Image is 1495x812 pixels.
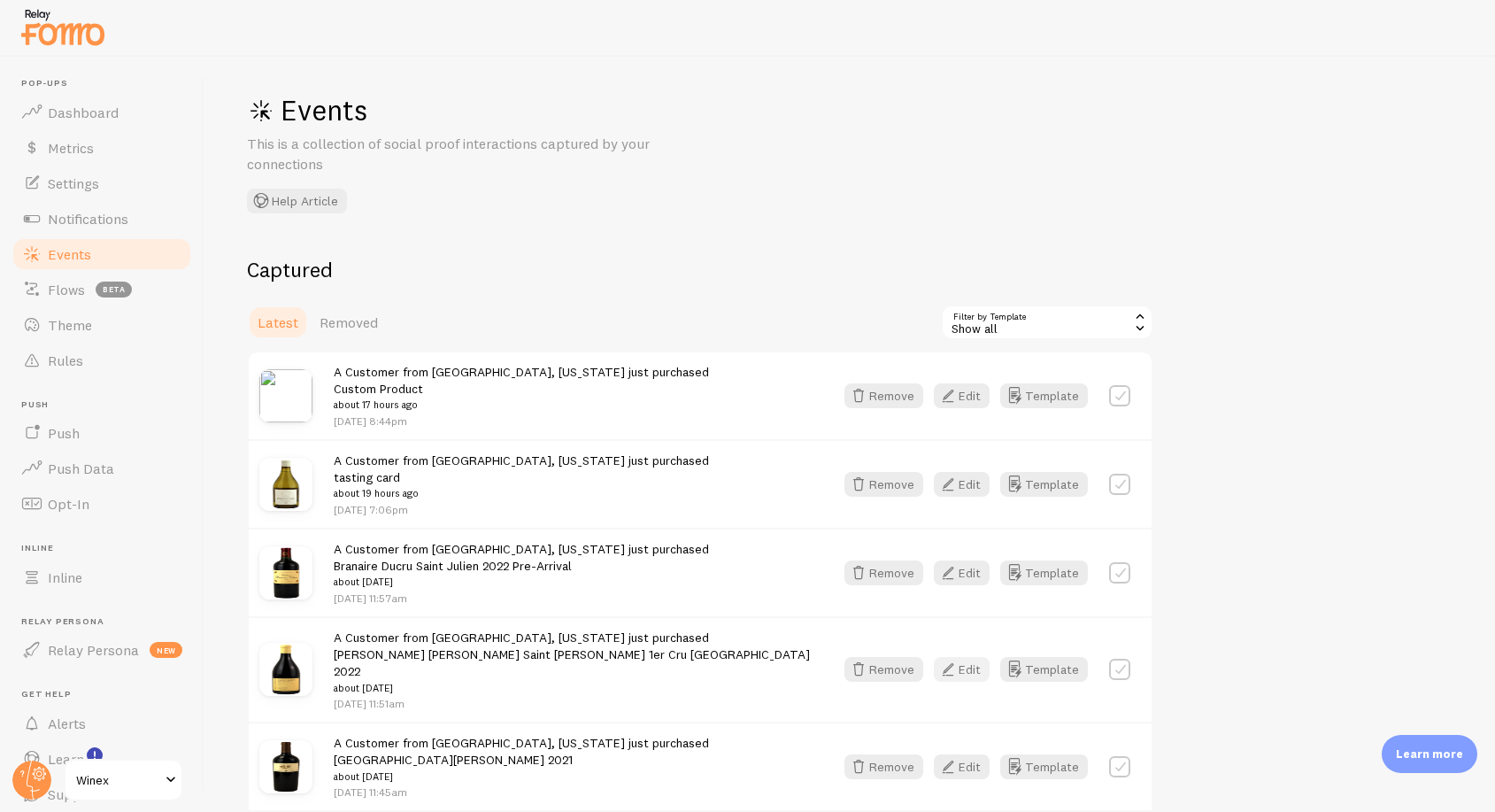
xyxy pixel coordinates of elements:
[934,472,1000,497] a: Edit
[334,574,709,590] small: about [DATE]
[258,313,298,331] span: Latest
[259,458,312,511] img: diatomchardonnay23.jpg
[11,201,193,236] a: Notifications
[334,646,810,679] a: [PERSON_NAME] [PERSON_NAME] Saint [PERSON_NAME] 1er Cru [GEOGRAPHIC_DATA] 2022
[259,740,312,793] img: sanvicente21.jpg
[1000,754,1088,779] button: Template
[11,307,193,343] a: Theme
[48,210,128,228] span: Notifications
[844,754,923,779] button: Remove
[320,313,378,331] span: Removed
[21,543,193,554] span: Inline
[844,472,923,497] button: Remove
[844,383,923,408] button: Remove
[11,486,193,522] a: Opt-In
[1000,383,1088,408] button: Template
[334,502,709,517] p: [DATE] 7:06pm
[11,451,193,486] a: Push Data
[247,256,1153,283] h2: Captured
[934,754,1000,779] a: Edit
[334,558,572,574] a: Branaire Ducru Saint Julien 2022 Pre-Arrival
[334,381,423,397] a: Custom Product
[11,95,193,130] a: Dashboard
[11,706,193,741] a: Alerts
[259,643,312,696] img: pysalachateniere22.jpg
[934,657,990,682] button: Edit
[48,352,83,369] span: Rules
[334,414,709,429] p: [DATE] 8:44pm
[309,305,389,340] a: Removed
[334,735,709,785] span: A Customer from [GEOGRAPHIC_DATA], [US_STATE] just purchased
[64,759,183,801] a: Winex
[934,657,1000,682] a: Edit
[48,495,89,513] span: Opt-In
[21,689,193,700] span: Get Help
[334,752,573,768] a: [GEOGRAPHIC_DATA][PERSON_NAME] 2021
[334,397,709,413] small: about 17 hours ago
[934,383,1000,408] a: Edit
[934,561,990,585] button: Edit
[334,364,709,414] span: A Customer from [GEOGRAPHIC_DATA], [US_STATE] just purchased
[1000,657,1088,682] button: Template
[1396,746,1463,762] p: Learn more
[334,541,709,591] span: A Customer from [GEOGRAPHIC_DATA], [US_STATE] just purchased
[247,92,778,128] h1: Events
[334,485,709,501] small: about 19 hours ago
[96,282,132,298] span: beta
[247,189,347,213] button: Help Article
[247,134,672,174] p: This is a collection of social proof interactions captured by your connections
[48,104,119,121] span: Dashboard
[844,561,923,585] button: Remove
[934,561,1000,585] a: Edit
[1382,735,1477,773] div: Learn more
[259,546,312,599] img: branaireducru22.jpg
[48,641,139,659] span: Relay Persona
[334,591,709,606] p: [DATE] 11:57am
[334,769,709,785] small: about [DATE]
[334,452,709,502] span: A Customer from [GEOGRAPHIC_DATA], [US_STATE] just purchased
[19,4,107,50] img: fomo-relay-logo-orange.svg
[934,383,990,408] button: Edit
[941,305,1153,340] div: Show all
[334,469,400,485] a: tasting card
[11,272,193,307] a: Flows beta
[76,769,160,791] span: Winex
[334,696,813,711] p: [DATE] 11:51am
[1000,561,1088,585] button: Template
[48,424,80,442] span: Push
[11,166,193,201] a: Settings
[48,139,94,157] span: Metrics
[334,680,813,696] small: about [DATE]
[48,568,82,586] span: Inline
[1000,472,1088,497] button: Template
[87,747,103,763] svg: <p>Watch New Feature Tutorials!</p>
[11,343,193,378] a: Rules
[934,472,990,497] button: Edit
[48,245,91,263] span: Events
[48,750,84,768] span: Learn
[11,236,193,272] a: Events
[11,741,193,777] a: Learn
[48,316,92,334] span: Theme
[11,560,193,595] a: Inline
[259,369,312,422] img: product
[48,281,85,298] span: Flows
[844,657,923,682] button: Remove
[21,78,193,89] span: Pop-ups
[48,460,114,477] span: Push Data
[11,632,193,668] a: Relay Persona new
[48,174,99,192] span: Settings
[150,642,182,658] span: new
[334,630,813,696] span: A Customer from [GEOGRAPHIC_DATA], [US_STATE] just purchased
[334,785,709,800] p: [DATE] 11:45am
[11,130,193,166] a: Metrics
[21,399,193,411] span: Push
[21,616,193,628] span: Relay Persona
[247,305,309,340] a: Latest
[11,415,193,451] a: Push
[934,754,990,779] button: Edit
